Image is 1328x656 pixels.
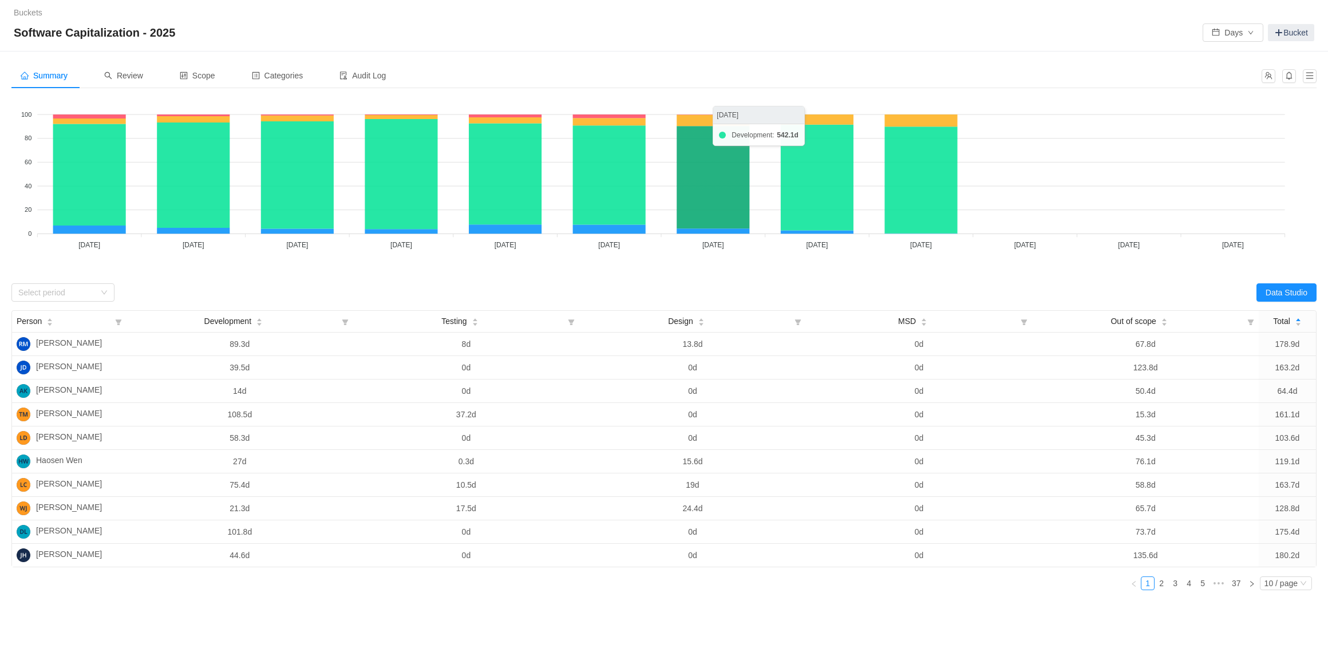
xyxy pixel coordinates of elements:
[47,317,53,321] i: icon: caret-up
[1183,577,1195,590] a: 4
[110,311,127,332] i: icon: filter
[47,321,53,325] i: icon: caret-down
[1118,241,1140,249] tspan: [DATE]
[1259,403,1316,426] td: 161.1d
[104,71,143,80] span: Review
[78,241,100,249] tspan: [DATE]
[17,315,42,327] span: Person
[36,431,102,445] span: [PERSON_NAME]
[806,450,1033,473] td: 0d
[104,72,112,80] i: icon: search
[790,311,806,332] i: icon: filter
[1245,576,1259,590] li: Next Page
[256,321,263,325] i: icon: caret-down
[17,408,30,421] img: TM
[1295,317,1301,321] i: icon: caret-up
[1300,580,1307,588] i: icon: down
[698,317,704,321] i: icon: caret-up
[353,333,580,356] td: 8d
[1210,576,1228,590] li: Next 5 Pages
[127,450,353,473] td: 27d
[702,241,724,249] tspan: [DATE]
[579,520,806,544] td: 0d
[920,317,927,325] div: Sort
[1127,576,1141,590] li: Previous Page
[339,71,386,80] span: Audit Log
[353,473,580,497] td: 10.5d
[579,450,806,473] td: 15.6d
[1032,426,1259,450] td: 45.3d
[1016,311,1032,332] i: icon: filter
[1295,321,1301,325] i: icon: caret-down
[579,333,806,356] td: 13.8d
[1259,450,1316,473] td: 119.1d
[339,72,347,80] i: icon: audit
[1259,356,1316,380] td: 163.2d
[183,241,204,249] tspan: [DATE]
[1161,321,1167,325] i: icon: caret-down
[127,473,353,497] td: 75.4d
[353,520,580,544] td: 0d
[698,317,705,325] div: Sort
[598,241,620,249] tspan: [DATE]
[353,450,580,473] td: 0.3d
[17,384,30,398] img: AK
[256,317,263,321] i: icon: caret-up
[127,333,353,356] td: 89.3d
[579,497,806,520] td: 24.4d
[1295,317,1302,325] div: Sort
[127,356,353,380] td: 39.5d
[21,72,29,80] i: icon: home
[1032,403,1259,426] td: 15.3d
[36,525,102,539] span: [PERSON_NAME]
[441,315,467,327] span: Testing
[806,380,1033,403] td: 0d
[579,380,806,403] td: 0d
[18,287,95,298] div: Select period
[806,473,1033,497] td: 0d
[1110,315,1156,327] span: Out of scope
[390,241,412,249] tspan: [DATE]
[337,311,353,332] i: icon: filter
[806,403,1033,426] td: 0d
[1032,520,1259,544] td: 73.7d
[579,473,806,497] td: 19d
[127,380,353,403] td: 14d
[17,548,30,562] img: JH
[1032,380,1259,403] td: 50.4d
[25,183,31,189] tspan: 40
[806,333,1033,356] td: 0d
[1182,576,1196,590] li: 4
[921,317,927,321] i: icon: caret-up
[353,380,580,403] td: 0d
[25,135,31,141] tspan: 80
[127,497,353,520] td: 21.3d
[1196,576,1210,590] li: 5
[698,321,704,325] i: icon: caret-down
[21,111,31,118] tspan: 100
[353,403,580,426] td: 37.2d
[1268,24,1314,41] a: Bucket
[286,241,308,249] tspan: [DATE]
[17,431,30,445] img: LD
[1248,580,1255,587] i: icon: right
[25,159,31,165] tspan: 60
[1168,576,1182,590] li: 3
[180,72,188,80] i: icon: control
[1155,576,1168,590] li: 2
[1222,241,1244,249] tspan: [DATE]
[1161,317,1168,325] div: Sort
[1259,426,1316,450] td: 103.6d
[1032,333,1259,356] td: 67.8d
[36,501,102,515] span: [PERSON_NAME]
[1259,544,1316,567] td: 180.2d
[668,315,693,327] span: Design
[806,426,1033,450] td: 0d
[1256,283,1317,302] button: Data Studio
[353,544,580,567] td: 0d
[472,321,478,325] i: icon: caret-down
[806,520,1033,544] td: 0d
[1203,23,1263,42] button: icon: calendarDaysicon: down
[1282,69,1296,83] button: icon: bell
[17,501,30,515] img: WJ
